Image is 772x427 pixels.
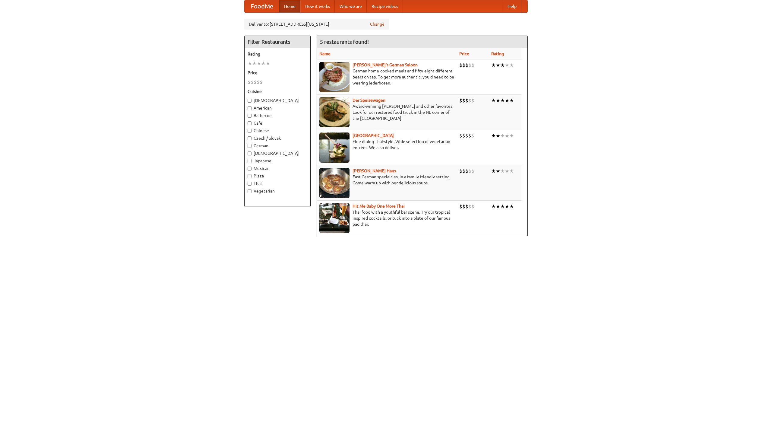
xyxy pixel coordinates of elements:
li: $ [468,203,471,210]
a: Rating [491,51,504,56]
li: $ [248,79,251,85]
a: FoodMe [245,0,279,12]
p: Fine dining Thai-style. Wide selection of vegetarian entrées. We also deliver. [319,139,454,151]
li: ★ [491,168,496,174]
img: esthers.jpg [319,62,350,92]
li: ★ [496,203,500,210]
li: $ [462,132,465,139]
div: Deliver to: [STREET_ADDRESS][US_STATE] [244,19,389,30]
li: $ [459,203,462,210]
li: $ [465,168,468,174]
li: ★ [505,203,509,210]
li: ★ [509,132,514,139]
li: ★ [496,62,500,69]
li: $ [260,79,263,85]
input: [DEMOGRAPHIC_DATA] [248,99,252,103]
label: Thai [248,180,307,186]
li: $ [468,97,471,104]
label: Czech / Slovak [248,135,307,141]
li: ★ [500,203,505,210]
label: [DEMOGRAPHIC_DATA] [248,97,307,104]
a: Home [279,0,300,12]
li: ★ [509,62,514,69]
li: ★ [491,203,496,210]
li: ★ [509,97,514,104]
a: [GEOGRAPHIC_DATA] [353,133,394,138]
img: kohlhaus.jpg [319,168,350,198]
li: $ [462,203,465,210]
li: ★ [496,132,500,139]
li: $ [251,79,254,85]
li: $ [468,168,471,174]
b: Hit Me Baby One More Thai [353,204,405,209]
li: ★ [491,132,496,139]
label: Mexican [248,165,307,171]
p: East German specialties, in a family-friendly setting. Come warm up with our delicious soups. [319,174,454,186]
input: Thai [248,182,252,186]
h5: Cuisine [248,88,307,94]
img: babythai.jpg [319,203,350,233]
h4: Filter Restaurants [245,36,310,48]
li: $ [471,132,474,139]
img: satay.jpg [319,132,350,163]
p: German home-cooked meals and fifty-eight different beers on tap. To get more authentic, you'd nee... [319,68,454,86]
a: Price [459,51,469,56]
input: Chinese [248,129,252,133]
li: $ [471,168,474,174]
li: ★ [505,62,509,69]
li: ★ [496,97,500,104]
li: ★ [257,60,261,67]
li: ★ [500,97,505,104]
li: ★ [261,60,266,67]
li: ★ [509,203,514,210]
li: ★ [505,132,509,139]
label: Vegetarian [248,188,307,194]
input: Pizza [248,174,252,178]
h5: Rating [248,51,307,57]
a: How it works [300,0,335,12]
label: Pizza [248,173,307,179]
li: ★ [252,60,257,67]
li: $ [462,62,465,69]
li: ★ [266,60,270,67]
label: American [248,105,307,111]
li: ★ [500,62,505,69]
img: speisewagen.jpg [319,97,350,127]
li: $ [465,203,468,210]
label: [DEMOGRAPHIC_DATA] [248,150,307,156]
input: Japanese [248,159,252,163]
li: $ [459,168,462,174]
li: $ [471,97,474,104]
li: $ [462,97,465,104]
li: $ [459,97,462,104]
li: ★ [491,97,496,104]
h5: Price [248,70,307,76]
input: [DEMOGRAPHIC_DATA] [248,151,252,155]
a: Recipe videos [367,0,403,12]
li: ★ [509,168,514,174]
li: $ [465,132,468,139]
li: $ [471,62,474,69]
label: Chinese [248,128,307,134]
p: Award-winning [PERSON_NAME] and other favorites. Look for our restored food truck in the NE corne... [319,103,454,121]
ng-pluralize: 5 restaurants found! [320,39,369,45]
label: Cafe [248,120,307,126]
li: ★ [496,168,500,174]
li: ★ [500,132,505,139]
li: ★ [505,168,509,174]
li: $ [468,62,471,69]
li: $ [465,62,468,69]
li: ★ [500,168,505,174]
b: Der Speisewagen [353,98,385,103]
li: $ [254,79,257,85]
li: ★ [491,62,496,69]
li: $ [459,132,462,139]
a: Who we are [335,0,367,12]
input: German [248,144,252,148]
a: [PERSON_NAME]'s German Saloon [353,62,418,67]
a: Name [319,51,331,56]
input: American [248,106,252,110]
a: Help [503,0,521,12]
